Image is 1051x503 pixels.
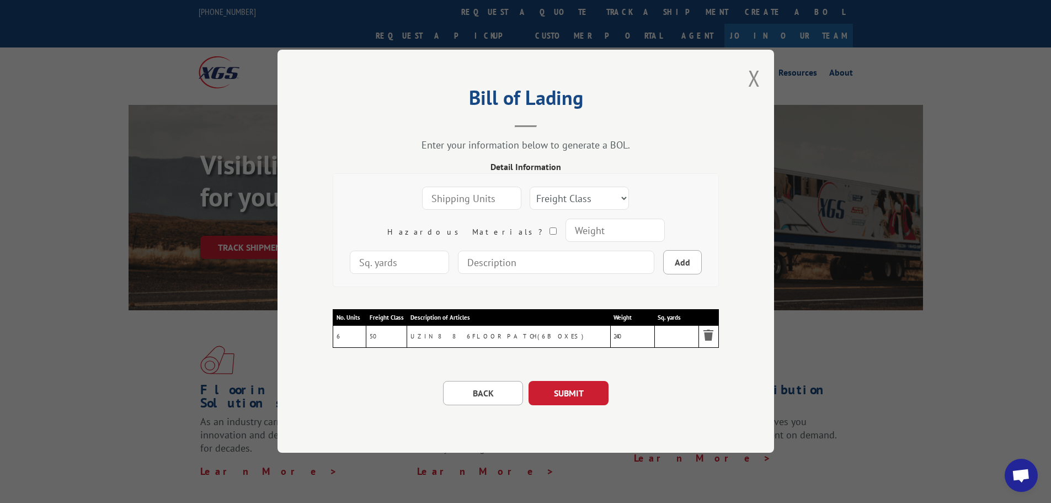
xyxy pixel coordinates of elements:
input: Description [458,251,654,274]
td: 50 [366,326,407,348]
button: Close modal [748,63,760,93]
td: 6 [333,326,366,348]
button: Add [663,250,702,274]
button: SUBMIT [529,382,609,406]
input: Hazardous Materials? [549,227,556,235]
th: Weight [610,310,654,326]
input: Sq. yards [350,251,449,274]
th: Description of Articles [407,310,610,326]
th: No. Units [333,310,366,326]
h2: Bill of Lading [333,90,719,111]
td: 240 [610,326,654,348]
div: Open chat [1005,459,1038,492]
th: Sq. yards [654,310,698,326]
input: Shipping Units [422,187,521,210]
th: Freight Class [366,310,407,326]
div: Enter your information below to generate a BOL. [333,139,719,151]
label: Hazardous Materials? [387,227,556,237]
div: Detail Information [333,160,719,173]
input: Weight [565,219,664,242]
img: Remove item [702,329,715,342]
button: BACK [443,382,523,406]
td: UZIN 886 FLOOR PATCH (6 BOXES) [407,326,610,348]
